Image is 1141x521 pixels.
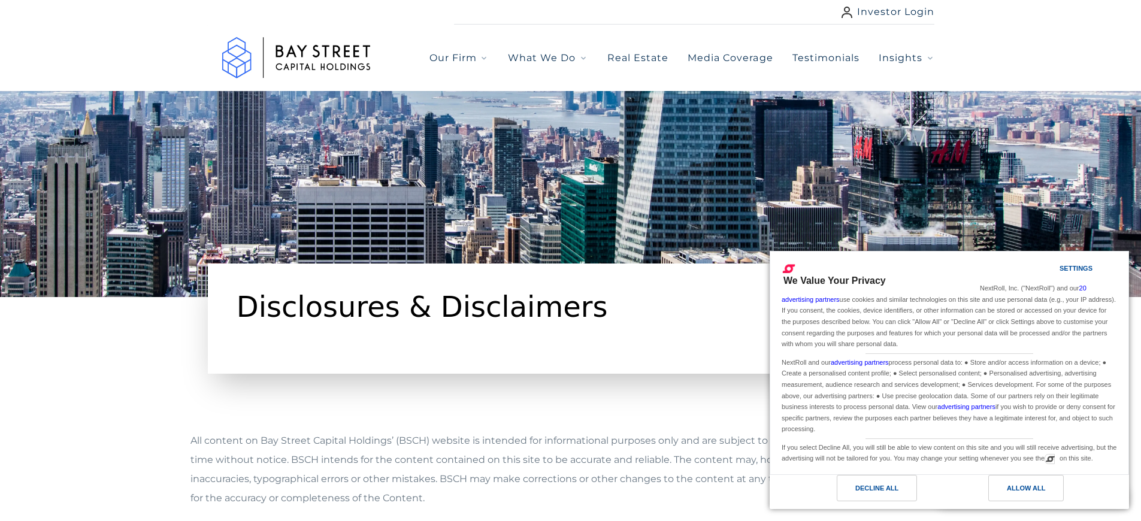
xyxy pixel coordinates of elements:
[688,51,773,65] a: Media Coverage
[779,354,1119,436] div: NextRoll and our process personal data to: ● Store and/or access information on a device; ● Creat...
[237,290,608,323] span: Disclosures & Disclaimers
[429,51,489,65] button: Our Firm
[1007,481,1045,495] div: Allow All
[782,284,1086,303] a: 20 advertising partners
[779,281,1119,350] div: NextRoll, Inc. ("NextRoll") and our use cookies and similar technologies on this site and use per...
[207,25,386,91] img: Logo
[777,475,949,507] a: Decline All
[879,51,922,65] span: Insights
[949,475,1122,507] a: Allow All
[1039,259,1067,281] a: Settings
[508,51,588,65] button: What We Do
[855,481,898,495] div: Decline All
[779,439,1119,465] div: If you select Decline All, you will still be able to view content on this site and you will still...
[792,51,859,65] a: Testimonials
[607,51,668,65] a: Real Estate
[842,5,935,19] a: Investor Login
[1060,262,1092,275] div: Settings
[508,51,576,65] span: What We Do
[207,25,386,91] a: Go to home page
[429,51,477,65] span: Our Firm
[783,275,886,286] span: We Value Your Privacy
[190,431,951,508] div: All content on Bay Street Capital Holdings’ (BSCH) website is intended for informational purposes...
[842,7,852,18] img: user icon
[937,403,995,410] a: advertising partners
[879,51,934,65] button: Insights
[831,359,889,366] a: advertising partners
